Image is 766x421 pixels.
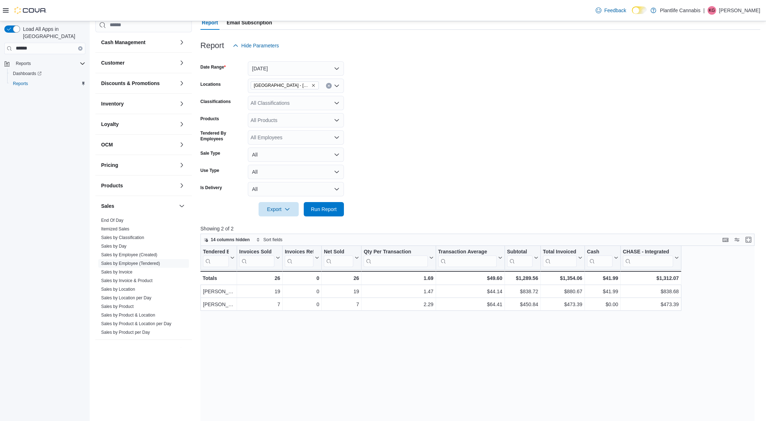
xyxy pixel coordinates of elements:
button: Discounts & Promotions [178,79,186,88]
span: End Of Day [101,217,123,223]
span: Export [263,202,294,216]
div: CHASE - Integrated [623,248,673,267]
h3: Products [101,182,123,189]
a: Sales by Location per Day [101,295,151,300]
button: Invoices Sold [239,248,280,267]
button: Customer [178,59,186,67]
div: Invoices Sold [239,248,274,255]
span: Dashboards [10,69,85,78]
span: Sales by Invoice [101,269,132,275]
label: Products [200,116,219,122]
a: Reports [10,79,31,88]
h3: OCM [101,141,113,148]
span: Sales by Invoice & Product [101,278,152,284]
div: Subtotal [507,248,532,255]
div: $1,354.06 [543,274,582,282]
div: 19 [239,287,280,296]
button: Inventory [178,99,186,108]
input: Dark Mode [632,6,647,14]
span: Reports [13,81,28,86]
span: Email Subscription [227,15,272,30]
div: Sales [95,216,192,340]
div: 26 [239,274,280,282]
button: Products [178,181,186,190]
a: Sales by Product & Location per Day [101,321,171,326]
h3: Cash Management [101,39,146,46]
span: Grande Prairie - Westgate [251,81,319,89]
button: Sales [101,202,176,210]
button: All [248,182,344,196]
p: Showing 2 of 2 [200,225,760,232]
button: Hide Parameters [230,38,282,53]
span: Sales by Employee (Tendered) [101,261,160,266]
div: 0 [285,300,319,309]
a: Sales by Classification [101,235,144,240]
div: CHASE - Integrated [623,248,673,255]
button: Reports [13,59,34,68]
button: Open list of options [334,100,340,106]
a: Itemized Sales [101,226,129,231]
div: Net Sold [324,248,353,267]
span: Report [202,15,218,30]
span: Sales by Product & Location [101,312,155,318]
button: Net Sold [324,248,359,267]
div: $473.39 [543,300,582,309]
span: Sales by Day [101,243,127,249]
button: Clear input [326,83,332,89]
button: Loyalty [101,121,176,128]
div: $1,289.56 [507,274,538,282]
button: CHASE - Integrated [623,248,679,267]
div: Invoices Ref [285,248,313,267]
span: Reports [16,61,31,66]
a: Sales by Product & Location [101,313,155,318]
h3: Pricing [101,162,118,169]
a: Sales by Location [101,287,135,292]
button: Open list of options [334,135,340,140]
button: Display options [733,235,741,244]
button: Reports [7,79,88,89]
button: Tendered Employee [203,248,235,267]
button: Cash [587,248,618,267]
a: Sales by Employee (Tendered) [101,261,160,266]
button: All [248,165,344,179]
nav: Complex example [4,56,85,107]
h3: Sales [101,202,114,210]
a: Sales by Employee (Created) [101,252,157,257]
span: [GEOGRAPHIC_DATA] - [GEOGRAPHIC_DATA] [254,82,310,89]
div: 1.69 [364,274,433,282]
span: KG [709,6,715,15]
button: OCM [101,141,176,148]
button: All [248,148,344,162]
div: 19 [324,287,359,296]
a: Sales by Product [101,304,134,309]
span: Itemized Sales [101,226,129,232]
label: Use Type [200,168,219,173]
p: Plantlife Cannabis [660,6,700,15]
div: $49.60 [438,274,502,282]
div: 0 [285,274,319,282]
div: Tendered Employee [203,248,229,255]
label: Is Delivery [200,185,222,191]
button: Clear input [78,46,82,51]
button: Pricing [178,161,186,169]
button: Sort fields [253,235,285,244]
span: 14 columns hidden [211,237,250,243]
div: Transaction Average [438,248,496,267]
button: 14 columns hidden [201,235,253,244]
button: OCM [178,140,186,149]
div: $880.67 [543,287,582,296]
a: Dashboards [10,69,44,78]
div: $473.39 [623,300,679,309]
h3: Customer [101,59,124,66]
button: Taxes [178,346,186,354]
button: Keyboard shortcuts [721,235,730,244]
div: 0 [285,287,319,296]
button: Total Invoiced [543,248,582,267]
button: Inventory [101,100,176,107]
span: Sales by Product per Day [101,329,150,335]
button: Products [101,182,176,189]
div: Qty Per Transaction [364,248,427,267]
a: Sales by Invoice [101,270,132,275]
